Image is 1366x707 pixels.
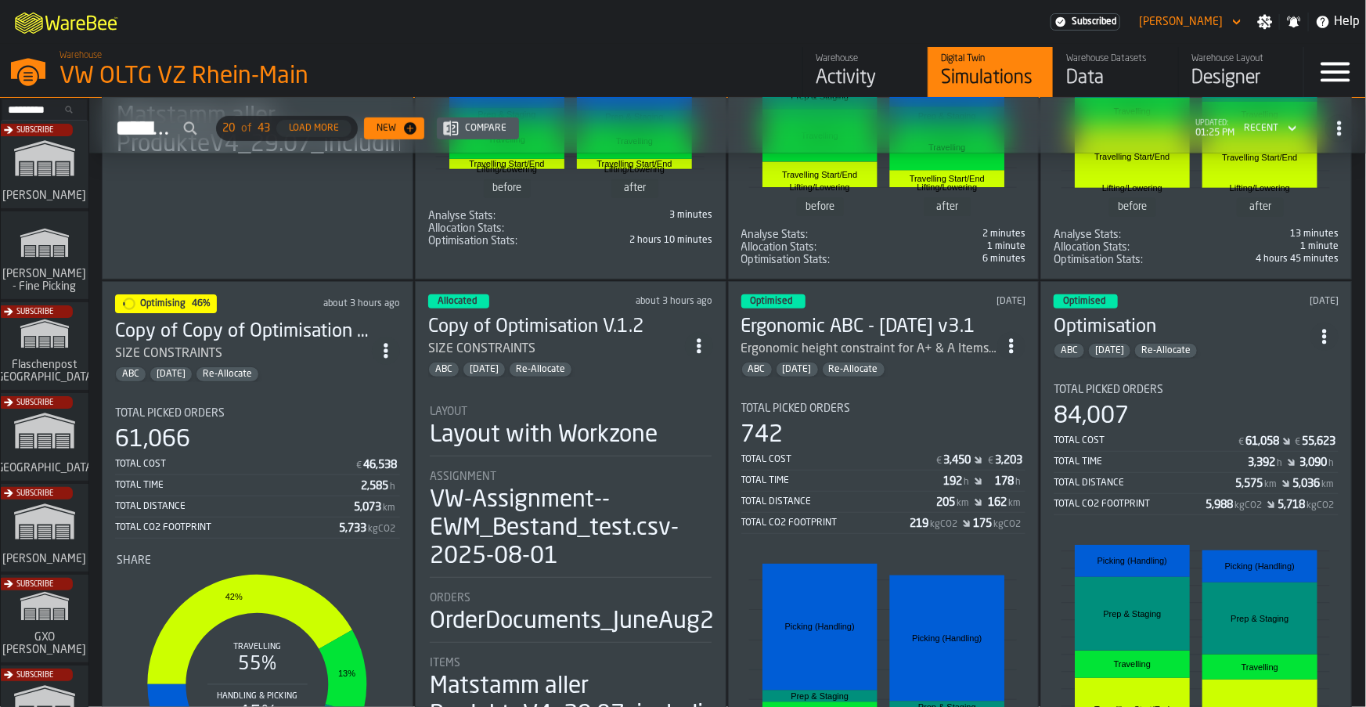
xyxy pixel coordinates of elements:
div: Title [428,235,568,247]
span: Re-Allocate [510,364,571,375]
div: Title [741,241,881,254]
div: Copy of Optimisation V.1.2 [428,315,685,340]
div: OrderDocuments_JuneAug25.csv [430,608,767,636]
div: Stat Value [1302,435,1335,448]
div: Title [430,592,712,604]
div: Updated: 9/2/2025, 10:46:50 AM Created: 9/2/2025, 10:45:11 AM [603,296,713,307]
div: stat-Total Picked Orders [115,407,400,539]
div: Compare [459,123,513,134]
span: ABC [1054,345,1084,356]
div: Stat Value [354,501,381,514]
span: km [1264,479,1277,490]
h3: Copy of Copy of Optimisation V.1.2 [115,319,372,344]
span: 5,528 [741,254,1026,266]
div: stat-Total Picked Orders [741,402,1026,534]
div: DropdownMenuValue-4 [1244,123,1278,134]
div: Title [428,210,568,222]
span: Total Picked Orders [115,407,225,420]
div: Title [430,471,712,483]
div: 1 minute [886,241,1025,252]
span: Feb/25 [1089,345,1130,356]
div: 13 minutes [1199,229,1339,240]
div: Designer [1191,66,1291,91]
div: Total CO2 Footprint [741,518,910,528]
div: Stat Value [1299,456,1327,469]
div: SIZE CONSTRAINTS [115,344,372,363]
text: before [1119,202,1148,213]
div: status-3 2 [1054,294,1118,308]
div: Stat Value [1292,478,1320,490]
div: Total Time [115,480,361,491]
span: Total Picked Orders [1054,384,1163,396]
div: SIZE CONSTRAINTS [428,340,535,359]
div: Total CO2 Footprint [1054,499,1206,510]
span: Optimised [1063,297,1105,306]
div: Warehouse Layout [1191,53,1291,64]
span: of [241,122,251,135]
div: Warehouse Datasets [1066,53,1166,64]
div: Total Time [1054,456,1248,467]
div: Title [741,229,881,241]
div: stat-Optimisation Stats: [428,235,713,247]
div: Stat Value [1206,499,1233,511]
span: Analyse Stats: [741,229,809,241]
div: Title [115,407,400,420]
div: Stat Value [1235,478,1263,490]
div: 4 hours 45 minutes [1199,254,1339,265]
div: 84,007 [1054,402,1129,431]
label: button-toggle-Settings [1251,14,1279,30]
div: Total Cost [741,454,935,465]
div: Title [1054,254,1193,266]
div: 1 minute [1199,241,1339,252]
div: Title [430,657,712,669]
span: € [356,460,362,471]
div: Load More [283,123,345,134]
span: Feb/25 [463,364,505,375]
span: Subscribe [16,671,53,680]
div: Stat Value [1248,456,1275,469]
span: Analyse Stats: [428,210,496,222]
a: link-to-/wh/i/44979e6c-6f66-405e-9874-c1e29f02a54a/simulations [928,47,1053,97]
a: link-to-/wh/i/72fe6713-8242-4c3c-8adf-5d67388ea6d5/simulations [1,121,88,211]
div: Stat Value [943,454,971,467]
span: kgCO2 [1234,500,1262,511]
label: button-toggle-Notifications [1280,14,1308,30]
div: VW OLTG VZ Rhein-Main [59,63,482,91]
span: km [383,503,395,514]
div: Warehouse [816,53,915,64]
span: h [390,482,395,492]
span: h [1328,458,1334,469]
button: button-Compare [437,117,519,139]
div: VW-Assignment--EWM_Bestand_test.csv-2025-08-01 [430,486,712,571]
div: Stat Value [1278,499,1305,511]
div: Stat Value [973,518,992,530]
div: Stat Value [361,480,388,492]
span: h [1015,477,1021,488]
div: stat-Allocation Stats: [741,241,1026,254]
div: SIZE CONSTRAINTS [428,340,685,359]
h3: Optimisation [1054,315,1310,340]
div: Updated: 9/2/2025, 10:52:15 AM Created: 9/2/2025, 10:52:15 AM [310,298,400,309]
h2: button-Simulations [89,98,1366,153]
div: Title [1054,241,1193,254]
span: Re-Allocate [823,364,885,375]
span: Allocation Stats: [428,222,504,235]
div: 2 minutes [886,229,1025,240]
h3: Ergonomic ABC - [DATE] v3.1 [741,315,998,340]
text: after [937,202,960,213]
div: SIZE CONSTRAINTS [115,344,222,363]
span: € [1295,437,1300,448]
span: 01:25 PM [1195,128,1234,139]
label: button-toggle-Menu [1304,47,1366,97]
span: 276,400 [428,235,713,247]
span: Optimised [751,297,793,306]
div: stat-Allocation Stats: [428,222,713,235]
div: stat-Allocation Stats: [1054,241,1339,254]
div: Layout with Workzone [430,421,658,449]
span: Share [117,554,151,567]
span: 276,400 [1054,254,1339,266]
